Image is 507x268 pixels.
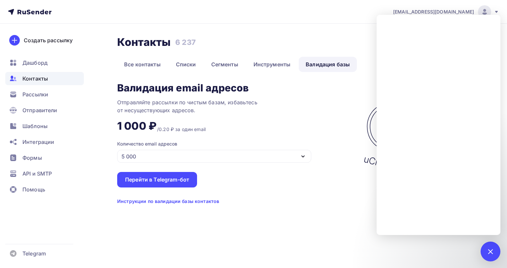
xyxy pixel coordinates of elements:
[299,57,357,72] a: Валидация базы
[22,170,52,178] span: API и SMTP
[22,90,48,98] span: Рассылки
[24,36,73,44] div: Создать рассылку
[125,176,189,184] div: Перейти в Telegram-бот
[117,83,249,93] div: Валидация email адресов
[117,119,156,133] div: 1 000 ₽
[22,250,46,257] span: Telegram
[22,122,48,130] span: Шаблоны
[121,152,136,160] div: 5 000
[175,38,196,47] h3: 6 237
[5,88,84,101] a: Рассылки
[204,57,245,72] a: Сегменты
[117,198,219,205] div: Инструкции по валидации базы контактов
[22,75,48,83] span: Контакты
[393,5,499,18] a: [EMAIL_ADDRESS][DOMAIN_NAME]
[117,36,171,49] h2: Контакты
[5,119,84,133] a: Шаблоны
[22,185,45,193] span: Помощь
[22,106,57,114] span: Отправители
[5,151,84,164] a: Формы
[5,56,84,69] a: Дашборд
[22,138,54,146] span: Интеграции
[169,57,203,72] a: Списки
[5,72,84,85] a: Контакты
[117,57,168,72] a: Все контакты
[5,104,84,117] a: Отправители
[247,57,298,72] a: Инструменты
[117,141,333,163] button: Количество email адресов 5 000
[117,141,177,147] div: Количество email адресов
[393,9,474,15] span: [EMAIL_ADDRESS][DOMAIN_NAME]
[117,98,282,114] div: Отправляйте рассылки по чистым базам, избавьтесь от несуществующих адресов.
[22,154,42,162] span: Формы
[22,59,48,67] span: Дашборд
[157,126,206,133] div: /0.20 ₽ за один email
